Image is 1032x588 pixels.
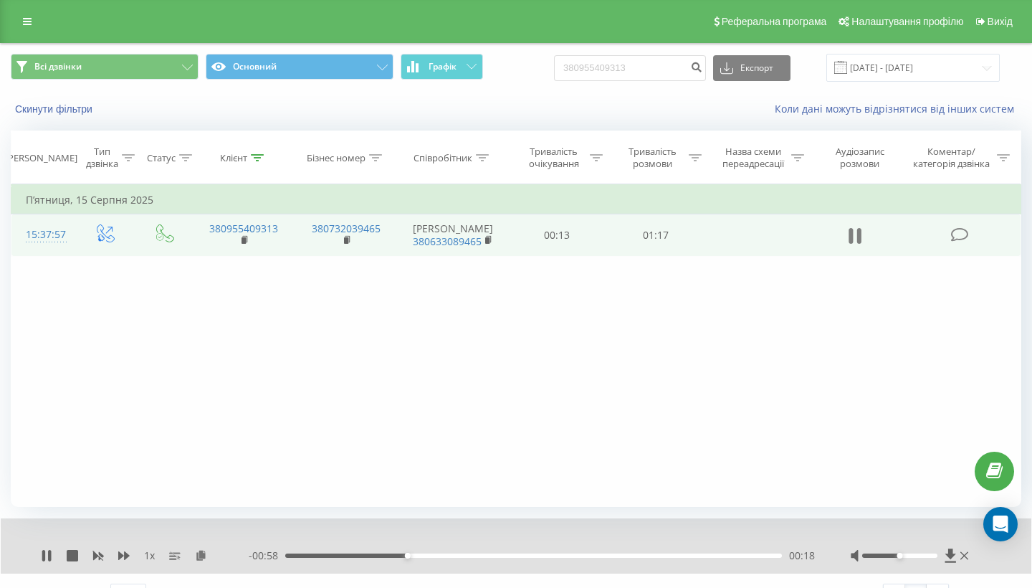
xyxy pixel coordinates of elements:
div: Назва схеми переадресації [718,146,788,170]
div: Аудіозапис розмови [821,146,899,170]
button: Основний [206,54,393,80]
div: Тривалість розмови [619,146,685,170]
span: Налаштування профілю [851,16,963,27]
td: 00:13 [508,214,607,256]
span: Всі дзвінки [34,61,82,72]
span: 00:18 [789,549,815,563]
span: - 00:58 [249,549,285,563]
a: 380732039465 [312,222,381,235]
span: 1 x [144,549,155,563]
div: [PERSON_NAME] [5,152,77,164]
a: 380633089465 [413,234,482,248]
td: [PERSON_NAME] [398,214,508,256]
div: Accessibility label [405,553,411,559]
div: Тривалість очікування [521,146,587,170]
div: Бізнес номер [307,152,365,164]
div: Accessibility label [897,553,902,559]
input: Пошук за номером [554,55,706,81]
div: Клієнт [220,152,247,164]
div: Статус [147,152,176,164]
span: Вихід [988,16,1013,27]
a: Коли дані можуть відрізнятися вiд інших систем [775,102,1021,115]
button: Графік [401,54,483,80]
button: Всі дзвінки [11,54,199,80]
div: Коментар/категорія дзвінка [909,146,993,170]
td: П’ятниця, 15 Серпня 2025 [11,186,1021,214]
button: Скинути фільтри [11,103,100,115]
a: 380955409313 [209,222,278,235]
div: Тип дзвінка [86,146,118,170]
div: 15:37:57 [26,221,60,249]
button: Експорт [713,55,790,81]
td: 01:17 [606,214,705,256]
span: Реферальна програма [722,16,827,27]
div: Open Intercom Messenger [983,507,1018,541]
span: Графік [429,62,457,72]
div: Співробітник [414,152,472,164]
